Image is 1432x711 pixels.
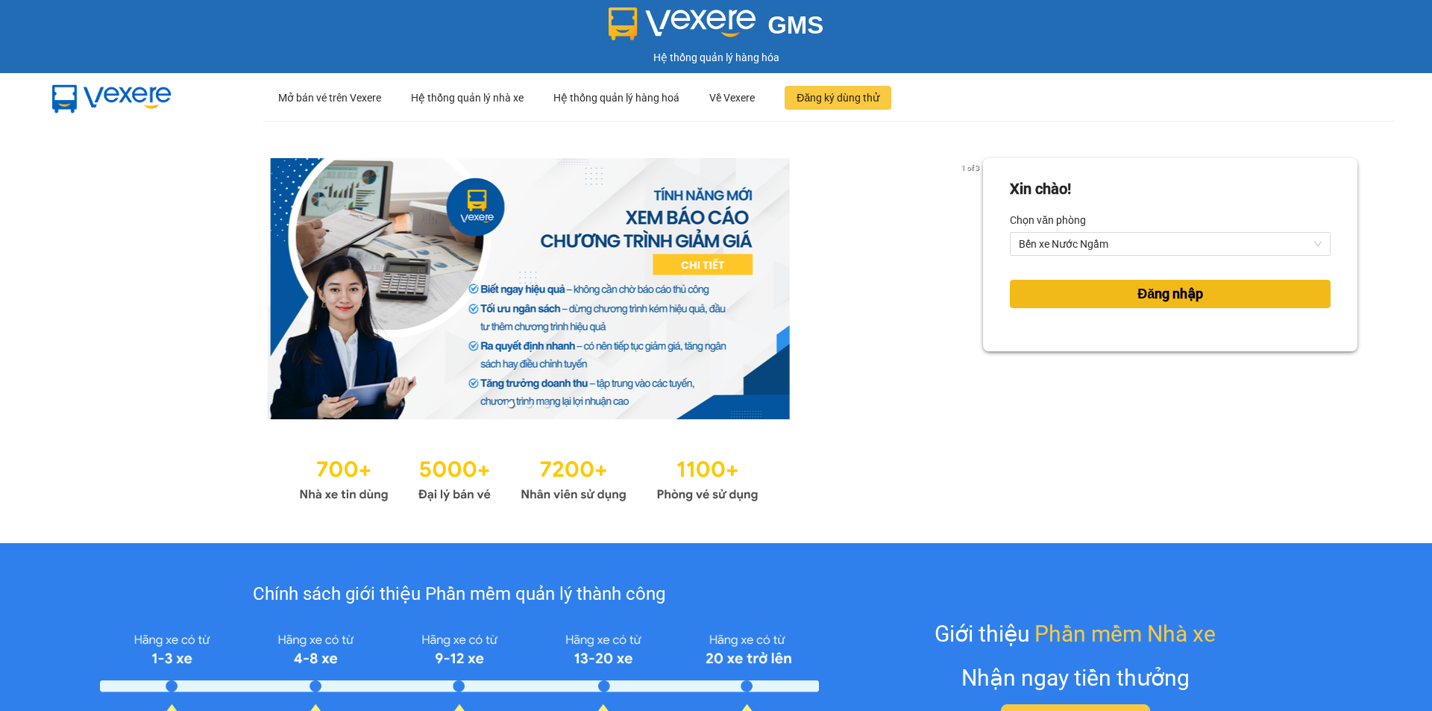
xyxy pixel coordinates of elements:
span: Đăng ký dùng thử [797,90,879,106]
li: slide item 1 [508,401,514,407]
button: Đăng nhập [1010,280,1331,308]
div: Xin chào! [1010,178,1071,201]
span: Phần mềm Nhà xe [1034,616,1216,651]
div: Hệ thống quản lý nhà xe [411,74,524,122]
div: Chính sách giới thiệu Phần mềm quản lý thành công [100,580,818,609]
button: previous slide / item [75,158,95,419]
p: 1 of 3 [957,158,983,178]
li: slide item 2 [526,401,532,407]
span: GMS [767,11,823,39]
label: Chọn văn phòng [1010,208,1086,232]
img: Statistics.png [299,449,759,506]
img: logo 2 [609,7,756,40]
div: Giới thiệu [935,616,1216,651]
div: Về Vexere [709,74,755,122]
span: Bến xe Nước Ngầm [1019,233,1322,255]
div: Hệ thống quản lý hàng hoá [553,74,679,122]
div: Mở bán vé trên Vexere [278,74,381,122]
span: Đăng nhập [1137,284,1203,304]
button: Đăng ký dùng thử [785,86,891,110]
img: mbUUG5Q.png [37,73,186,122]
div: Nhận ngay tiền thưởng [961,660,1190,695]
button: next slide / item [962,158,983,419]
li: slide item 3 [544,401,550,407]
div: Hệ thống quản lý hàng hóa [4,49,1428,66]
a: GMS [609,22,824,34]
